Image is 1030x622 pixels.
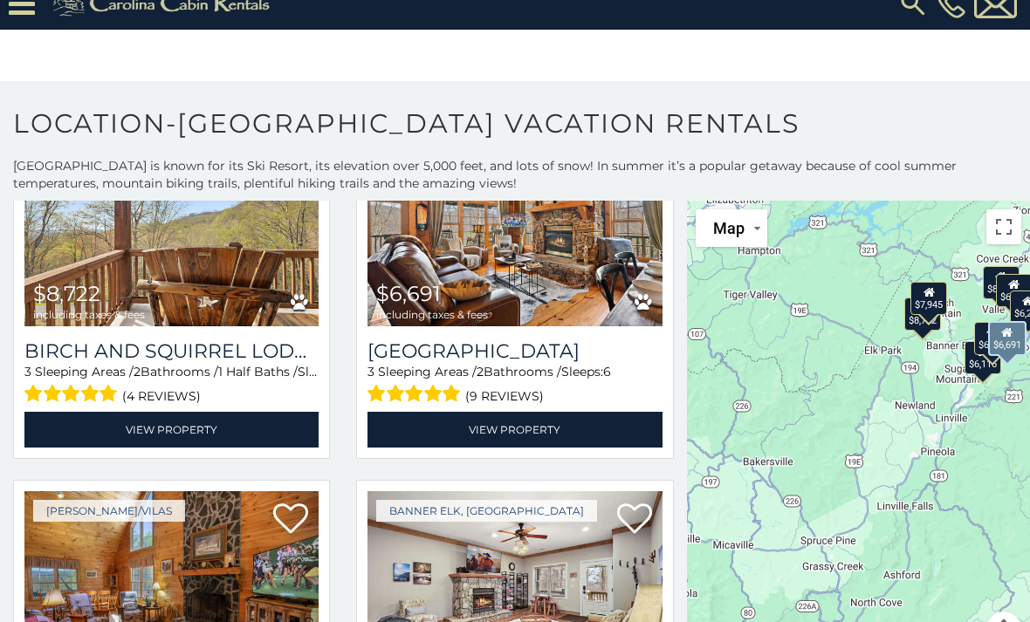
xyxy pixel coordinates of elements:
span: 3 [24,364,31,379]
div: $6,797 [974,321,1011,354]
a: [GEOGRAPHIC_DATA] [367,339,662,363]
span: $8,722 [33,281,100,306]
span: including taxes & fees [33,309,145,320]
a: Birch and Squirrel Lodge at [GEOGRAPHIC_DATA] [24,339,319,363]
a: View Property [24,412,319,448]
img: Boulder Lodge [367,129,662,326]
button: Toggle fullscreen view [986,209,1021,244]
span: 1 Half Baths / [218,364,298,379]
a: [PERSON_NAME]/Vilas [33,500,185,522]
a: Banner Elk, [GEOGRAPHIC_DATA] [376,500,597,522]
h3: Boulder Lodge [367,339,662,363]
div: $7,945 [910,281,947,314]
div: Sleeping Areas / Bathrooms / Sleeps: [367,363,662,407]
button: Change map style [696,209,767,247]
span: including taxes & fees [376,309,488,320]
span: (4 reviews) [122,385,201,407]
div: $6,116 [965,341,1001,374]
a: Add to favorites [273,502,308,538]
div: $8,722 [904,297,941,330]
span: 3 [367,364,374,379]
span: 2 [134,364,141,379]
a: Boulder Lodge $6,691 including taxes & fees [367,129,662,326]
a: Add to favorites [617,502,652,538]
span: Map [713,219,745,237]
h3: Birch and Squirrel Lodge at Eagles Nest [24,339,319,363]
a: View Property [367,412,662,448]
span: (9 reviews) [465,385,544,407]
div: $8,354 [983,266,1020,299]
div: Sleeping Areas / Bathrooms / Sleeps: [24,363,319,407]
div: $6,691 [988,320,1027,355]
span: 6 [603,364,611,379]
span: 2 [477,364,484,379]
a: Birch and Squirrel Lodge at Eagles Nest $8,722 including taxes & fees [24,129,319,326]
img: Birch and Squirrel Lodge at Eagles Nest [24,129,319,326]
span: $6,691 [376,281,441,306]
